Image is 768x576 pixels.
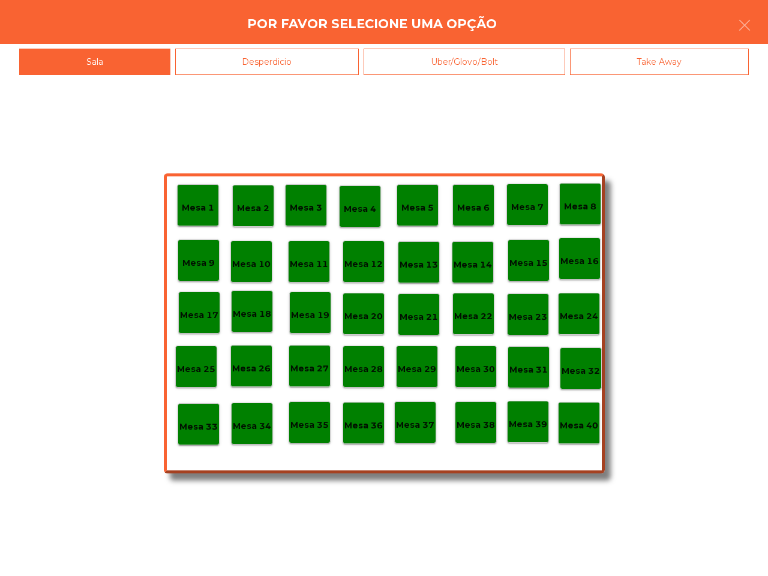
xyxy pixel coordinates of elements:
[175,49,359,76] div: Desperdicio
[232,257,271,271] p: Mesa 10
[396,418,434,432] p: Mesa 37
[401,201,434,215] p: Mesa 5
[400,258,438,272] p: Mesa 13
[562,364,600,378] p: Mesa 32
[179,420,218,434] p: Mesa 33
[457,362,495,376] p: Mesa 30
[344,419,383,433] p: Mesa 36
[509,310,547,324] p: Mesa 23
[398,362,436,376] p: Mesa 29
[290,418,329,432] p: Mesa 35
[457,201,490,215] p: Mesa 6
[291,308,329,322] p: Mesa 19
[570,49,749,76] div: Take Away
[509,256,548,270] p: Mesa 15
[364,49,565,76] div: Uber/Glovo/Bolt
[233,307,271,321] p: Mesa 18
[564,200,596,214] p: Mesa 8
[182,201,214,215] p: Mesa 1
[560,254,599,268] p: Mesa 16
[344,310,383,323] p: Mesa 20
[454,258,492,272] p: Mesa 14
[457,418,495,432] p: Mesa 38
[232,362,271,376] p: Mesa 26
[177,362,215,376] p: Mesa 25
[511,200,544,214] p: Mesa 7
[344,362,383,376] p: Mesa 28
[290,201,322,215] p: Mesa 3
[344,202,376,216] p: Mesa 4
[290,362,329,376] p: Mesa 27
[290,257,328,271] p: Mesa 11
[237,202,269,215] p: Mesa 2
[509,363,548,377] p: Mesa 31
[247,15,497,33] h4: Por favor selecione uma opção
[180,308,218,322] p: Mesa 17
[400,310,438,324] p: Mesa 21
[509,418,547,431] p: Mesa 39
[560,310,598,323] p: Mesa 24
[182,256,215,270] p: Mesa 9
[344,257,383,271] p: Mesa 12
[454,310,493,323] p: Mesa 22
[233,419,271,433] p: Mesa 34
[19,49,170,76] div: Sala
[560,419,598,433] p: Mesa 40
